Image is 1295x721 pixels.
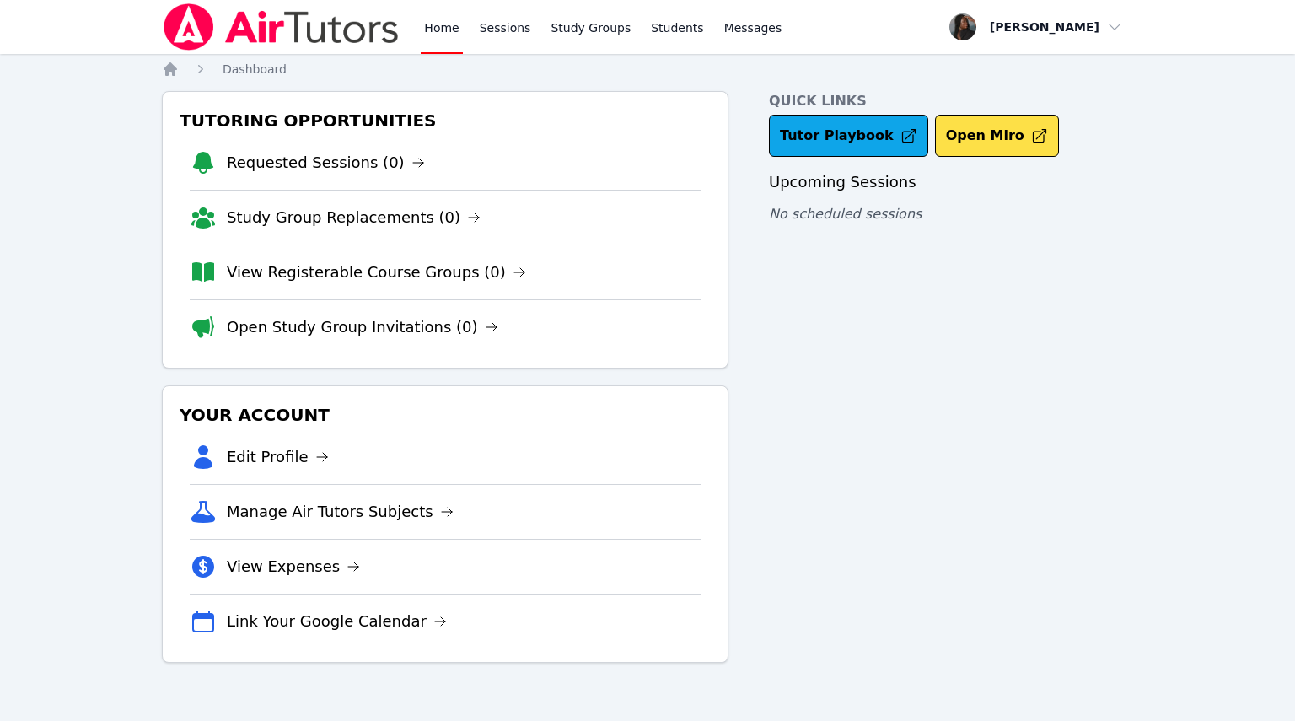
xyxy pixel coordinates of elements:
[227,206,481,229] a: Study Group Replacements (0)
[935,115,1059,157] button: Open Miro
[769,91,1133,111] h4: Quick Links
[227,261,526,284] a: View Registerable Course Groups (0)
[223,62,287,76] span: Dashboard
[724,19,782,36] span: Messages
[227,445,329,469] a: Edit Profile
[176,400,714,430] h3: Your Account
[227,555,360,578] a: View Expenses
[227,315,498,339] a: Open Study Group Invitations (0)
[227,500,454,524] a: Manage Air Tutors Subjects
[227,151,425,175] a: Requested Sessions (0)
[769,206,922,222] span: No scheduled sessions
[769,115,928,157] a: Tutor Playbook
[162,3,400,51] img: Air Tutors
[223,61,287,78] a: Dashboard
[769,170,1133,194] h3: Upcoming Sessions
[162,61,1133,78] nav: Breadcrumb
[176,105,714,136] h3: Tutoring Opportunities
[227,610,447,633] a: Link Your Google Calendar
